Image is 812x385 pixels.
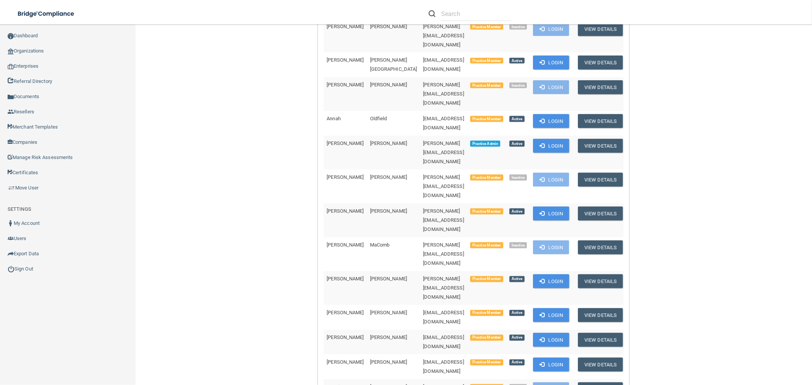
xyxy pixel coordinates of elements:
[533,56,569,70] button: Login
[370,82,407,87] span: [PERSON_NAME]
[8,64,14,69] img: enterprise.0d942306.png
[370,140,407,146] span: [PERSON_NAME]
[441,7,511,21] input: Search
[470,58,503,64] span: Practice Member
[509,175,527,181] span: Inactive
[509,360,525,366] span: Active
[327,310,364,315] span: [PERSON_NAME]
[429,10,436,17] img: ic-search.3b580494.png
[11,6,81,22] img: bridge_compliance_login_screen.278c3ca4.svg
[509,276,525,282] span: Active
[8,184,15,192] img: briefcase.64adab9b.png
[370,334,407,340] span: [PERSON_NAME]
[8,251,14,257] img: icon-export.b9366987.png
[370,310,407,315] span: [PERSON_NAME]
[423,140,464,164] span: [PERSON_NAME][EMAIL_ADDRESS][DOMAIN_NAME]
[423,359,464,374] span: [EMAIL_ADDRESS][DOMAIN_NAME]
[370,276,407,282] span: [PERSON_NAME]
[578,114,623,128] button: View Details
[578,274,623,288] button: View Details
[533,240,569,255] button: Login
[8,205,31,214] label: SETTINGS
[533,207,569,221] button: Login
[470,83,503,89] span: Practice Member
[470,242,503,248] span: Practice Member
[578,22,623,36] button: View Details
[423,242,464,266] span: [PERSON_NAME][EMAIL_ADDRESS][DOMAIN_NAME]
[470,116,503,122] span: Practice Member
[8,220,14,226] img: ic_user_dark.df1a06c3.png
[327,24,364,29] span: [PERSON_NAME]
[509,242,527,248] span: Inactive
[509,116,525,122] span: Active
[327,359,364,365] span: [PERSON_NAME]
[578,240,623,255] button: View Details
[509,58,525,64] span: Active
[370,116,387,121] span: Oldfield
[509,83,527,89] span: Inactive
[327,140,364,146] span: [PERSON_NAME]
[470,360,503,366] span: Practice Member
[509,141,525,147] span: Active
[578,207,623,221] button: View Details
[578,56,623,70] button: View Details
[470,141,500,147] span: Practice Admin
[470,208,503,215] span: Practice Member
[370,57,417,72] span: [PERSON_NAME][GEOGRAPHIC_DATA]
[370,208,407,214] span: [PERSON_NAME]
[533,274,569,288] button: Login
[470,335,503,341] span: Practice Member
[423,174,464,198] span: [PERSON_NAME][EMAIL_ADDRESS][DOMAIN_NAME]
[578,333,623,347] button: View Details
[533,308,569,322] button: Login
[578,80,623,94] button: View Details
[8,266,14,272] img: ic_power_dark.7ecde6b1.png
[509,310,525,316] span: Active
[509,335,525,341] span: Active
[327,242,364,248] span: [PERSON_NAME]
[578,358,623,372] button: View Details
[470,175,503,181] span: Practice Member
[470,310,503,316] span: Practice Member
[327,208,364,214] span: [PERSON_NAME]
[423,208,464,232] span: [PERSON_NAME][EMAIL_ADDRESS][DOMAIN_NAME]
[423,334,464,349] span: [EMAIL_ADDRESS][DOMAIN_NAME]
[533,80,569,94] button: Login
[533,22,569,36] button: Login
[370,242,390,248] span: MaComb
[533,333,569,347] button: Login
[423,82,464,106] span: [PERSON_NAME][EMAIL_ADDRESS][DOMAIN_NAME]
[8,235,14,242] img: icon-users.e205127d.png
[327,334,364,340] span: [PERSON_NAME]
[533,173,569,187] button: Login
[327,57,364,63] span: [PERSON_NAME]
[578,173,623,187] button: View Details
[470,276,503,282] span: Practice Member
[533,139,569,153] button: Login
[8,94,14,100] img: icon-documents.8dae5593.png
[327,276,364,282] span: [PERSON_NAME]
[423,116,464,130] span: [EMAIL_ADDRESS][DOMAIN_NAME]
[370,24,407,29] span: [PERSON_NAME]
[533,358,569,372] button: Login
[423,57,464,72] span: [EMAIL_ADDRESS][DOMAIN_NAME]
[327,174,364,180] span: [PERSON_NAME]
[423,24,464,48] span: [PERSON_NAME][EMAIL_ADDRESS][DOMAIN_NAME]
[8,33,14,39] img: ic_dashboard_dark.d01f4a41.png
[578,308,623,322] button: View Details
[8,109,14,115] img: ic_reseller.de258add.png
[423,310,464,325] span: [EMAIL_ADDRESS][DOMAIN_NAME]
[509,208,525,215] span: Active
[8,48,14,54] img: organization-icon.f8decf85.png
[327,82,364,87] span: [PERSON_NAME]
[327,116,341,121] span: Annah
[533,114,569,128] button: Login
[370,174,407,180] span: [PERSON_NAME]
[423,276,464,300] span: [PERSON_NAME][EMAIL_ADDRESS][DOMAIN_NAME]
[370,359,407,365] span: [PERSON_NAME]
[578,139,623,153] button: View Details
